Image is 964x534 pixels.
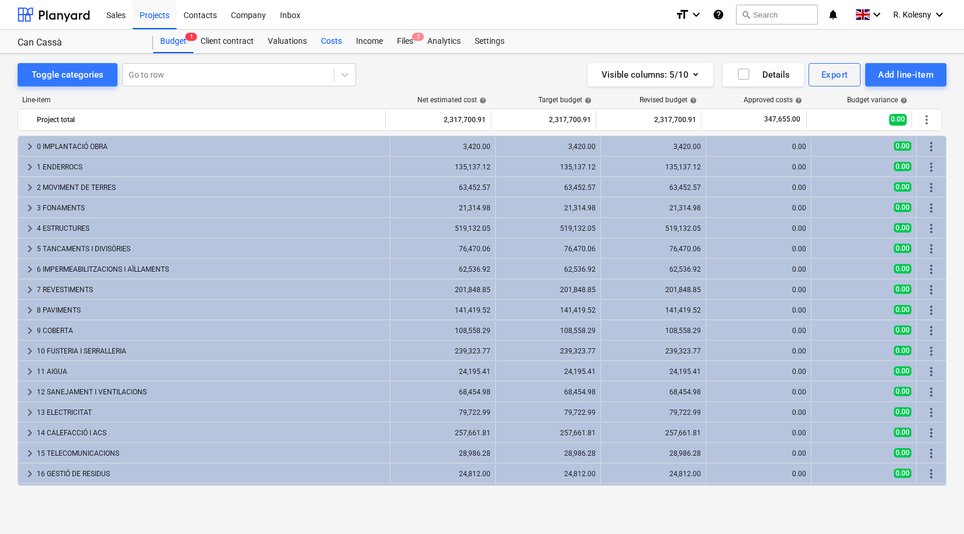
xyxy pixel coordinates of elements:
[349,30,390,53] a: Income
[500,143,596,151] div: 3,420.00
[23,405,37,419] span: keyboard_arrow_right
[37,342,385,360] div: 10 FUSTERIA I SERRALLERIA
[23,426,37,440] span: keyboard_arrow_right
[924,181,938,195] span: More actions
[606,286,701,294] div: 201,848.85
[18,96,386,104] div: Line-item
[723,63,804,86] button: Details
[500,224,596,233] div: 519,132.05
[711,163,806,171] div: 0.00
[23,385,37,399] span: keyboard_arrow_right
[420,30,468,53] a: Analytics
[194,30,261,53] a: Client contract
[606,327,701,335] div: 108,558.29
[606,143,701,151] div: 3,420.00
[606,470,701,478] div: 24,812.00
[468,30,512,53] div: Settings
[640,96,697,104] div: Revised budget
[711,183,806,192] div: 0.00
[711,408,806,417] div: 0.00
[711,306,806,314] div: 0.00
[37,383,385,401] div: 12 SANEJAMENT I VENTILACIONS
[906,478,964,534] iframe: Chat Widget
[500,429,596,437] div: 257,661.81
[894,223,911,233] span: 0.00
[500,183,596,192] div: 63,452.57
[711,265,806,273] div: 0.00
[37,219,385,238] div: 4 ESTRUCTURES
[711,470,806,478] div: 0.00
[23,181,37,195] span: keyboard_arrow_right
[894,264,911,273] span: 0.00
[37,485,385,504] div: 17 EXCAVACIO I EXTERIORS
[153,30,194,53] a: Budget1
[395,286,490,294] div: 201,848.85
[894,162,911,171] span: 0.00
[395,347,490,355] div: 239,323.77
[37,137,385,156] div: 0 IMPLANTACIÓ OBRA
[395,367,490,376] div: 24,195.41
[23,221,37,235] span: keyboard_arrow_right
[395,408,490,417] div: 79,722.99
[924,242,938,256] span: More actions
[37,321,385,340] div: 9 COBERTA
[18,37,139,49] div: Can Cassà
[395,163,490,171] div: 135,137.12
[894,285,911,294] span: 0.00
[894,346,911,355] span: 0.00
[500,408,596,417] div: 79,722.99
[924,385,938,399] span: More actions
[538,96,592,104] div: Target budget
[924,324,938,338] span: More actions
[878,67,934,82] div: Add line-item
[894,325,911,335] span: 0.00
[793,97,802,104] span: help
[924,446,938,460] span: More actions
[898,97,907,104] span: help
[500,327,596,335] div: 108,558.29
[711,388,806,396] div: 0.00
[924,467,938,481] span: More actions
[744,96,802,104] div: Approved costs
[23,283,37,297] span: keyboard_arrow_right
[737,67,790,82] div: Details
[477,97,486,104] span: help
[37,110,381,129] div: Project total
[500,265,596,273] div: 62,536.92
[894,387,911,396] span: 0.00
[894,448,911,457] span: 0.00
[395,470,490,478] div: 24,812.00
[932,8,946,22] i: keyboard_arrow_down
[395,245,490,253] div: 76,470.06
[606,449,701,457] div: 28,986.28
[711,429,806,437] div: 0.00
[924,426,938,440] span: More actions
[23,242,37,256] span: keyboard_arrow_right
[32,67,103,82] div: Toggle categories
[261,30,314,53] div: Valuations
[711,224,806,233] div: 0.00
[588,63,713,86] button: Visible columns:5/10
[741,10,751,19] span: search
[23,324,37,338] span: keyboard_arrow_right
[185,33,197,41] span: 1
[924,160,938,174] span: More actions
[395,388,490,396] div: 68,454.98
[924,262,938,276] span: More actions
[37,424,385,442] div: 14 CALEFACCIÓ I ACS
[894,203,911,212] span: 0.00
[500,286,596,294] div: 201,848.85
[893,10,931,19] span: R. Kolesny
[711,245,806,253] div: 0.00
[395,449,490,457] div: 28,986.28
[894,366,911,376] span: 0.00
[713,8,724,22] i: Knowledge base
[395,327,490,335] div: 108,558.29
[870,8,884,22] i: keyboard_arrow_down
[500,367,596,376] div: 24,195.41
[23,344,37,358] span: keyboard_arrow_right
[606,367,701,376] div: 24,195.41
[37,178,385,197] div: 2 MOVIMENT DE TERRES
